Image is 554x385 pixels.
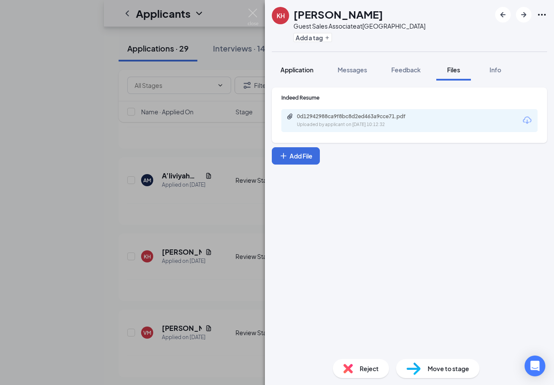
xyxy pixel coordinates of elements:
[293,22,425,30] div: Guest Sales Associate at [GEOGRAPHIC_DATA]
[516,7,531,23] button: ArrowRight
[279,152,288,160] svg: Plus
[495,7,511,23] button: ArrowLeftNew
[287,113,293,120] svg: Paperclip
[338,66,367,74] span: Messages
[537,10,547,20] svg: Ellipses
[519,10,529,20] svg: ArrowRight
[525,356,545,376] div: Open Intercom Messenger
[272,147,320,165] button: Add FilePlus
[287,113,427,128] a: Paperclip0d12942988ca9f8bc8d2ed463a9cce71.pdfUploaded by applicant on [DATE] 10:12:32
[281,94,538,101] div: Indeed Resume
[490,66,501,74] span: Info
[391,66,421,74] span: Feedback
[522,115,532,126] svg: Download
[280,66,313,74] span: Application
[360,364,379,373] span: Reject
[325,35,330,40] svg: Plus
[428,364,469,373] span: Move to stage
[293,33,332,42] button: PlusAdd a tag
[297,113,418,120] div: 0d12942988ca9f8bc8d2ed463a9cce71.pdf
[277,11,285,20] div: KH
[447,66,460,74] span: Files
[293,7,383,22] h1: [PERSON_NAME]
[498,10,508,20] svg: ArrowLeftNew
[297,121,427,128] div: Uploaded by applicant on [DATE] 10:12:32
